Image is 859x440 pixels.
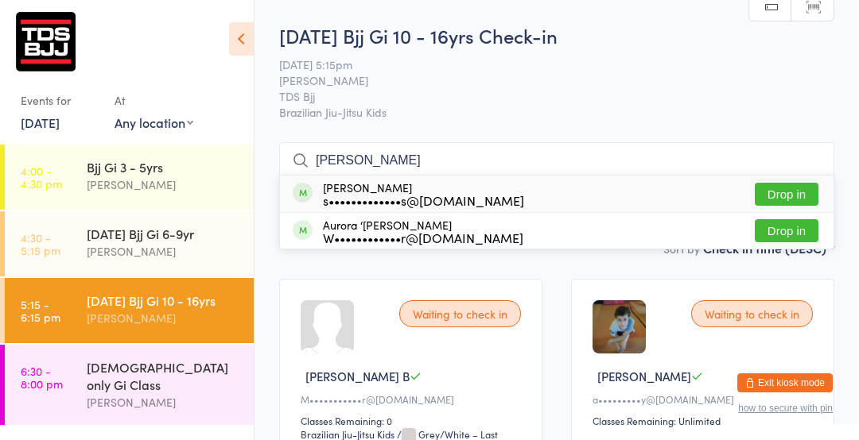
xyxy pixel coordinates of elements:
div: [PERSON_NAME] [87,393,240,411]
div: Classes Remaining: Unlimited [593,414,818,427]
a: 4:30 -5:15 pm[DATE] Bjj Gi 6-9yr[PERSON_NAME] [5,211,254,276]
time: 6:30 - 8:00 pm [21,365,63,390]
button: Exit kiosk mode [737,373,833,392]
div: Aurora ‘[PERSON_NAME] [323,218,523,244]
input: Search [279,142,834,179]
div: [DATE] Bjj Gi 6-9yr [87,225,240,242]
div: a•••••••••y@[DOMAIN_NAME] [593,392,818,406]
div: Bjj Gi 3 - 5yrs [87,158,240,176]
time: 5:15 - 6:15 pm [21,298,60,323]
button: how to secure with pin [738,403,833,414]
span: [PERSON_NAME] B [305,368,410,384]
img: gary-porter-tds-bjj [16,12,76,71]
div: W••••••••••••r@[DOMAIN_NAME] [323,231,523,244]
div: M•••••••••••r@[DOMAIN_NAME] [301,392,526,406]
div: Classes Remaining: 0 [301,414,526,427]
div: Waiting to check in [399,300,521,327]
a: 6:30 -8:00 pm[DEMOGRAPHIC_DATA] only Gi Class[PERSON_NAME] [5,345,254,425]
button: Drop in [755,219,818,242]
div: [PERSON_NAME] [87,242,240,261]
a: 4:00 -4:30 pmBjj Gi 3 - 5yrs[PERSON_NAME] [5,145,254,210]
div: Any location [115,114,193,131]
div: Waiting to check in [691,300,813,327]
span: [PERSON_NAME] [279,72,810,88]
div: [PERSON_NAME] [87,176,240,194]
img: image1742365753.png [593,300,646,353]
div: [PERSON_NAME] [87,309,240,327]
div: [DEMOGRAPHIC_DATA] only Gi Class [87,358,240,393]
h2: [DATE] Bjj Gi 10 - 16yrs Check-in [279,22,834,48]
span: [DATE] 5:15pm [279,56,810,72]
span: TDS Bjj [279,88,810,104]
div: s•••••••••••••s@[DOMAIN_NAME] [323,194,524,206]
a: [DATE] [21,114,60,131]
time: 4:30 - 5:15 pm [21,231,60,257]
div: At [115,87,193,114]
div: [PERSON_NAME] [323,181,524,206]
a: 5:15 -6:15 pm[DATE] Bjj Gi 10 - 16yrs[PERSON_NAME] [5,278,254,343]
time: 4:00 - 4:30 pm [21,164,62,190]
div: [DATE] Bjj Gi 10 - 16yrs [87,291,240,309]
span: Brazilian Jiu-Jitsu Kids [279,104,834,120]
span: [PERSON_NAME] [597,368,691,384]
button: Drop in [755,183,818,206]
div: Events for [21,87,99,114]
